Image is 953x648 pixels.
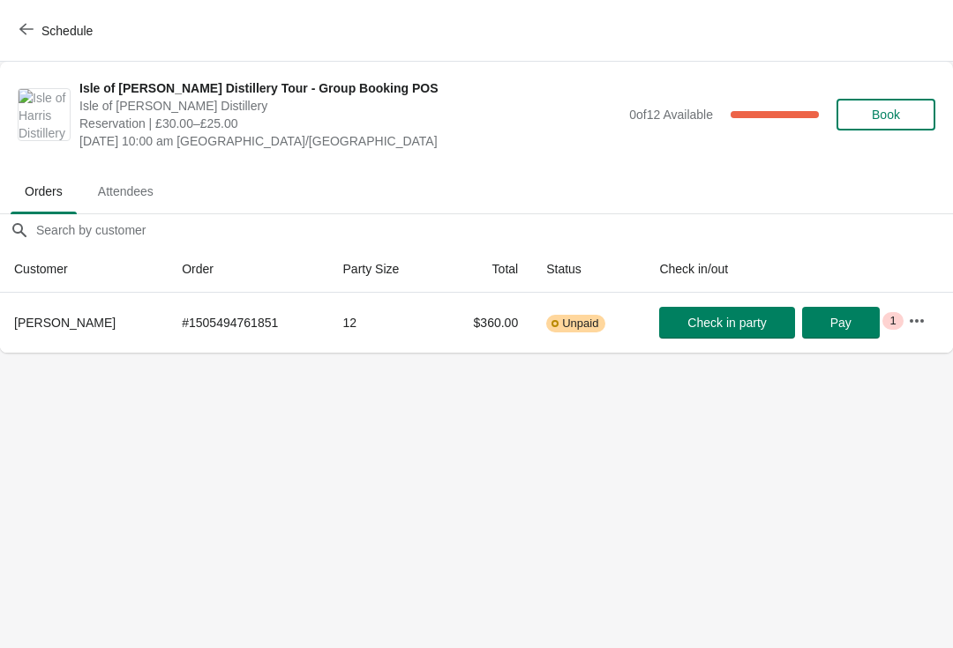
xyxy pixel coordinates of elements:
span: Reservation | £30.00–£25.00 [79,115,620,132]
button: Book [837,99,935,130]
span: [PERSON_NAME] [14,316,116,330]
span: Orders [11,175,77,207]
td: # 1505494761851 [168,293,328,353]
button: Check in party [659,307,794,339]
span: Isle of [PERSON_NAME] Distillery Tour - Group Booking POS [79,79,620,97]
span: Unpaid [562,317,598,331]
span: Check in party [687,316,766,330]
span: [DATE] 10:00 am [GEOGRAPHIC_DATA]/[GEOGRAPHIC_DATA] [79,132,620,150]
span: Book [872,108,900,122]
button: Pay [802,307,880,339]
th: Party Size [329,246,439,293]
span: Isle of [PERSON_NAME] Distillery [79,97,620,115]
span: 0 of 12 Available [629,108,713,122]
span: Pay [830,316,852,330]
th: Status [532,246,645,293]
td: $360.00 [438,293,532,353]
span: 1 [889,314,896,328]
th: Order [168,246,328,293]
button: Schedule [9,15,107,47]
th: Check in/out [645,246,893,293]
span: Schedule [41,24,93,38]
td: 12 [329,293,439,353]
span: Attendees [84,175,168,207]
img: Isle of Harris Distillery Tour - Group Booking POS [19,89,70,140]
th: Total [438,246,532,293]
input: Search by customer [35,214,953,246]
